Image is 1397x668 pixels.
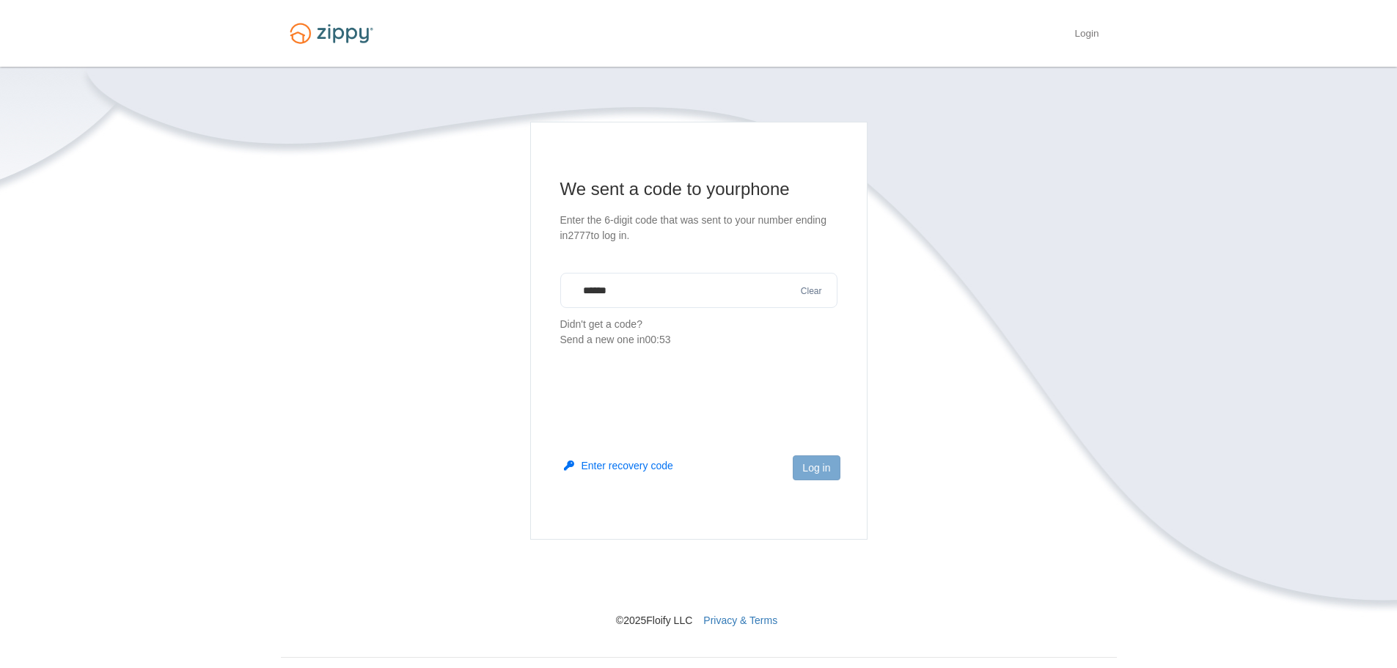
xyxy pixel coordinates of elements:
a: Privacy & Terms [703,614,777,626]
nav: © 2025 Floify LLC [281,540,1117,628]
button: Enter recovery code [564,458,673,473]
div: Send a new one in 00:53 [560,332,837,348]
h1: We sent a code to your phone [560,177,837,201]
p: Didn't get a code? [560,317,837,348]
img: Logo [281,16,382,51]
button: Log in [793,455,840,480]
p: Enter the 6-digit code that was sent to your number ending in 2777 to log in. [560,213,837,243]
a: Login [1074,28,1099,43]
button: Clear [796,285,826,298]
